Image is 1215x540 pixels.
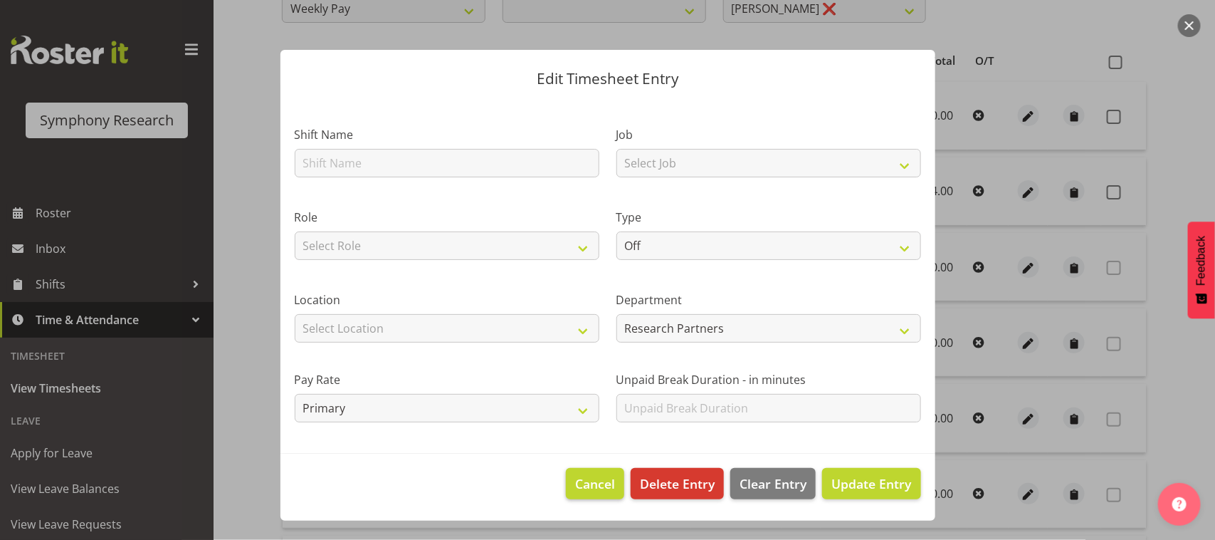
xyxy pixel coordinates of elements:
span: Delete Entry [640,474,715,493]
span: Update Entry [831,475,911,492]
label: Department [616,291,921,308]
button: Cancel [566,468,624,499]
span: Clear Entry [740,474,806,493]
span: Cancel [575,474,615,493]
button: Update Entry [822,468,920,499]
label: Job [616,126,921,143]
label: Location [295,291,599,308]
label: Shift Name [295,126,599,143]
p: Edit Timesheet Entry [295,71,921,86]
label: Role [295,209,599,226]
input: Unpaid Break Duration [616,394,921,422]
span: Feedback [1195,236,1208,286]
label: Unpaid Break Duration - in minutes [616,371,921,388]
button: Clear Entry [730,468,816,499]
button: Feedback - Show survey [1188,222,1215,318]
input: Shift Name [295,149,599,177]
label: Pay Rate [295,371,599,388]
img: help-xxl-2.png [1172,497,1187,512]
button: Delete Entry [631,468,724,499]
label: Type [616,209,921,226]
